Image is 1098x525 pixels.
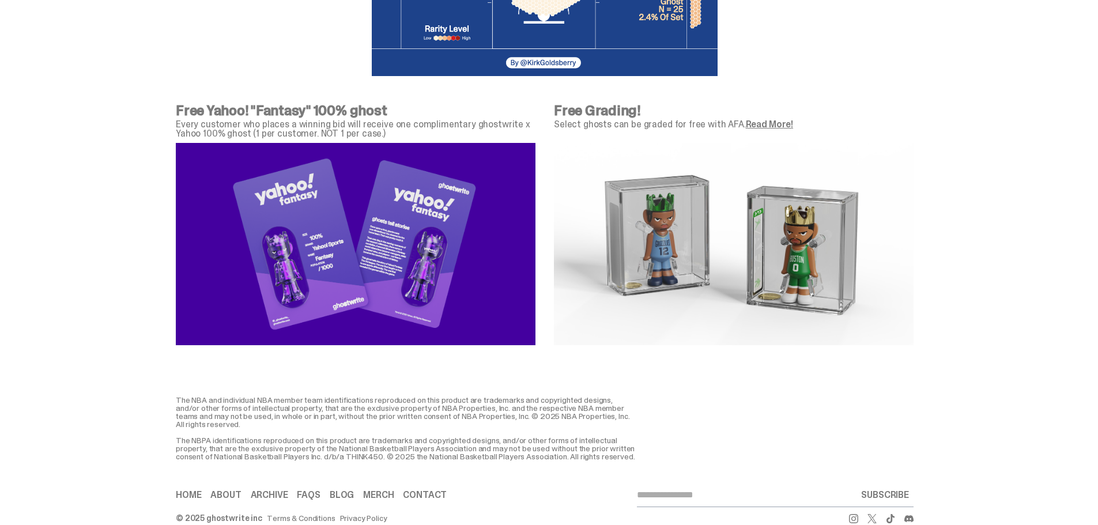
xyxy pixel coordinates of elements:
p: Select ghosts can be graded for free with AFA. [554,120,914,129]
a: Merch [363,490,394,500]
a: Terms & Conditions [267,514,335,522]
a: Read More! [746,118,793,130]
a: Home [176,490,201,500]
a: About [210,490,241,500]
a: FAQs [297,490,320,500]
p: Free Grading! [554,104,914,118]
img: Yahoo%20Fantasy%20Creative%20for%20nba%20PDP-04.png [176,143,535,345]
button: SUBSCRIBE [856,484,914,507]
a: Privacy Policy [340,514,387,522]
a: Blog [330,490,354,500]
a: Contact [403,490,447,500]
p: Free Yahoo! "Fantasy" 100% ghost [176,104,535,118]
div: The NBA and individual NBA member team identifications reproduced on this product are trademarks ... [176,396,637,460]
img: NBA-AFA-Graded-Slab.png [554,143,914,345]
a: Archive [251,490,288,500]
p: Every customer who places a winning bid will receive one complimentary ghostwrite x Yahoo 100% gh... [176,120,535,138]
div: © 2025 ghostwrite inc [176,514,262,522]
